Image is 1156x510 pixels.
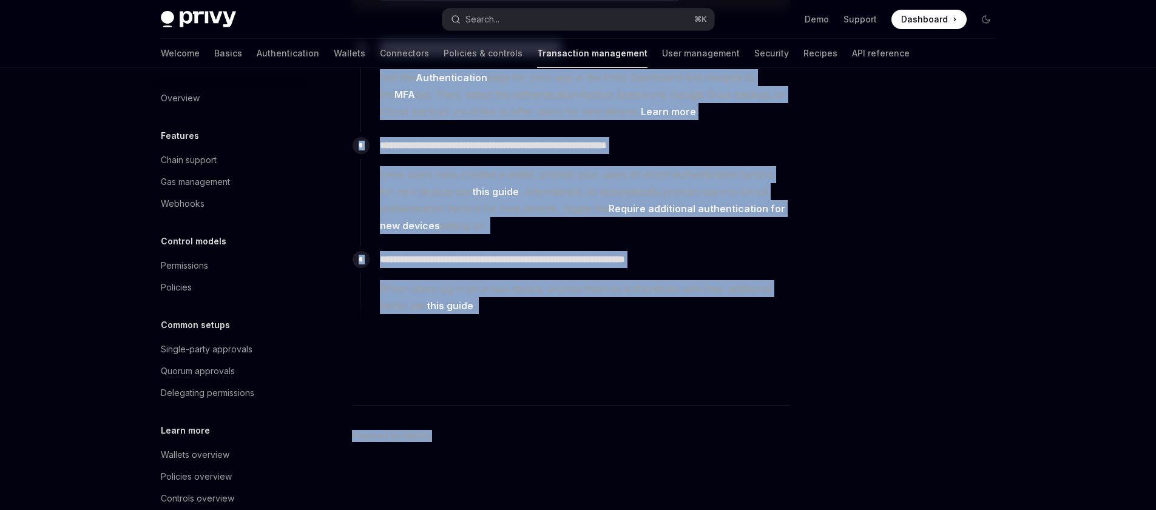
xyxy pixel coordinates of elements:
[537,39,647,68] a: Transaction management
[444,39,522,68] a: Policies & controls
[891,10,967,29] a: Dashboard
[694,15,707,24] span: ⌘ K
[151,488,306,509] a: Controls overview
[161,386,254,400] div: Delegating permissions
[465,12,499,27] div: Search...
[394,89,415,101] strong: MFA
[161,91,200,106] div: Overview
[901,13,948,25] span: Dashboard
[161,11,236,28] img: dark logo
[380,203,785,232] strong: Require additional authentication for new devices
[161,175,230,189] div: Gas management
[641,106,696,118] a: Learn more
[151,255,306,277] a: Permissions
[161,342,252,357] div: Single-party approvals
[151,360,306,382] a: Quorum approvals
[416,72,487,84] strong: Authentication
[151,338,306,360] a: Single-party approvals
[427,300,473,312] a: this guide
[151,149,306,171] a: Chain support
[161,258,208,273] div: Permissions
[161,469,232,484] div: Policies overview
[151,444,306,466] a: Wallets overview
[803,39,837,68] a: Recipes
[151,171,306,193] a: Gas management
[161,318,230,332] h5: Common setups
[151,277,306,298] a: Policies
[161,39,200,68] a: Welcome
[161,423,210,438] h5: Learn more
[151,466,306,488] a: Policies overview
[380,280,789,314] span: When users log in on a new device, prompt them to authenticate with their additional factor per .
[442,8,714,30] button: Open search
[161,280,192,295] div: Policies
[161,448,229,462] div: Wallets overview
[161,364,235,378] div: Quorum approvals
[754,39,789,68] a: Security
[380,69,789,120] span: Visit the page for your app in the Privy Dashboard and navigate to the tab. Then, select the auth...
[214,39,242,68] a: Basics
[334,39,365,68] a: Wallets
[843,13,877,25] a: Support
[380,166,789,234] span: Once users have created a wallet, prompt your users to enroll authentication factors for new devi...
[161,196,204,211] div: Webhooks
[662,39,740,68] a: User management
[161,129,199,143] h5: Features
[161,491,234,506] div: Controls overview
[976,10,996,29] button: Toggle dark mode
[151,382,306,404] a: Delegating permissions
[257,39,319,68] a: Authentication
[151,87,306,109] a: Overview
[161,153,217,167] div: Chain support
[352,430,432,442] a: Powered by Mintlify
[151,193,306,215] a: Webhooks
[161,234,226,249] h5: Control models
[852,39,910,68] a: API reference
[380,39,429,68] a: Connectors
[472,186,519,198] a: this guide
[805,13,829,25] a: Demo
